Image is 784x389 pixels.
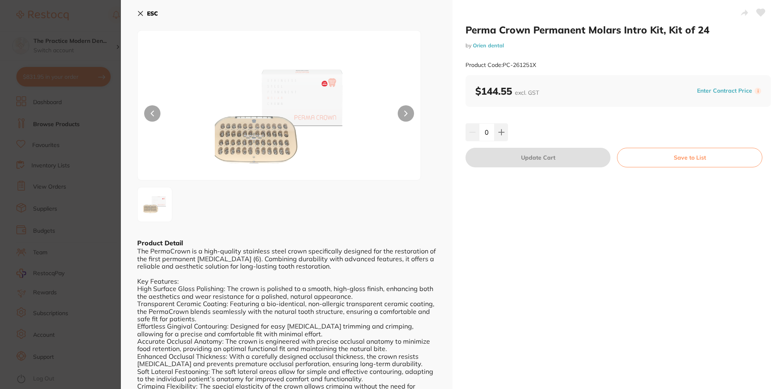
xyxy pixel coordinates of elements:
small: by [465,42,771,49]
b: ESC [147,10,158,17]
small: Product Code: PC-261251X [465,62,536,69]
label: i [755,88,761,94]
img: LTM0OTgz [194,51,364,180]
b: $144.55 [475,85,539,97]
button: Update Cart [465,148,610,167]
button: Save to List [617,148,762,167]
a: Orien dental [473,42,504,49]
button: ESC [137,7,158,20]
img: LTM0OTgz [140,190,169,219]
b: Product Detail [137,239,183,247]
span: excl. GST [515,89,539,96]
button: Enter Contract Price [695,87,755,95]
h2: Perma Crown Permanent Molars Intro Kit, Kit of 24 [465,24,771,36]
